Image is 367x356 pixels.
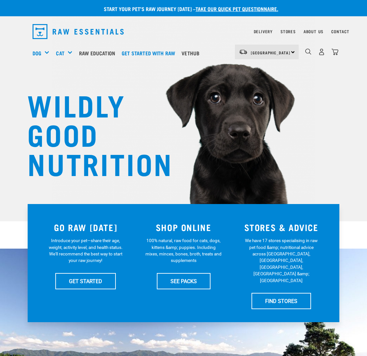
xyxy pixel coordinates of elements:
[180,40,204,66] a: Vethub
[27,21,340,42] nav: dropdown navigation
[145,237,222,264] p: 100% natural, raw food for cats, dogs, kittens &amp; puppies. Including mixes, minces, bones, bro...
[332,48,338,55] img: home-icon@2x.png
[48,237,124,264] p: Introduce your pet—share their age, weight, activity level, and health status. We'll recommend th...
[33,24,124,39] img: Raw Essentials Logo
[239,49,248,55] img: van-moving.png
[27,89,157,177] h1: WILDLY GOOD NUTRITION
[251,293,311,309] a: FIND STORES
[304,30,323,33] a: About Us
[120,40,180,66] a: Get started with Raw
[305,48,311,55] img: home-icon-1@2x.png
[251,51,290,54] span: [GEOGRAPHIC_DATA]
[33,49,41,57] a: Dog
[254,30,273,33] a: Delivery
[280,30,296,33] a: Stores
[236,222,326,232] h3: STORES & ADVICE
[243,237,319,284] p: We have 17 stores specialising in raw pet food &amp; nutritional advice across [GEOGRAPHIC_DATA],...
[77,40,120,66] a: Raw Education
[318,48,325,55] img: user.png
[196,7,278,10] a: take our quick pet questionnaire.
[56,49,64,57] a: Cat
[41,222,131,232] h3: GO RAW [DATE]
[331,30,349,33] a: Contact
[157,273,211,289] a: SEE PACKS
[139,222,229,232] h3: SHOP ONLINE
[55,273,116,289] a: GET STARTED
